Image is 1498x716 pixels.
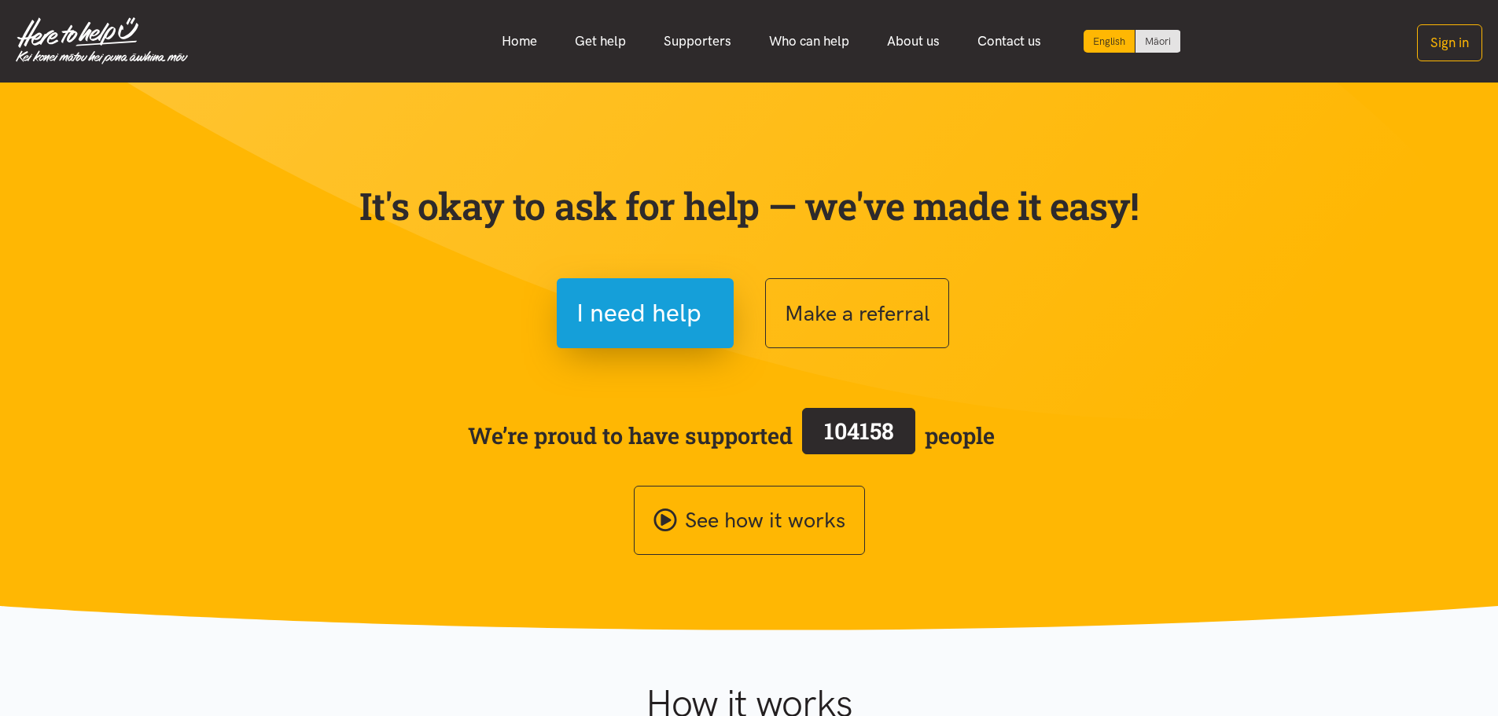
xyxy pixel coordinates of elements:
span: I need help [576,293,701,333]
a: Switch to Te Reo Māori [1135,30,1180,53]
span: We’re proud to have supported people [468,405,995,466]
div: Current language [1084,30,1135,53]
a: Who can help [750,24,868,58]
a: 104158 [793,405,925,466]
div: Language toggle [1084,30,1181,53]
a: Get help [556,24,645,58]
a: See how it works [634,486,865,556]
button: Make a referral [765,278,949,348]
span: 104158 [824,416,894,446]
p: It's okay to ask for help — we've made it easy! [356,183,1143,229]
button: Sign in [1417,24,1482,61]
a: Supporters [645,24,750,58]
a: Home [483,24,556,58]
img: Home [16,17,188,64]
button: I need help [557,278,734,348]
a: About us [868,24,959,58]
a: Contact us [959,24,1060,58]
